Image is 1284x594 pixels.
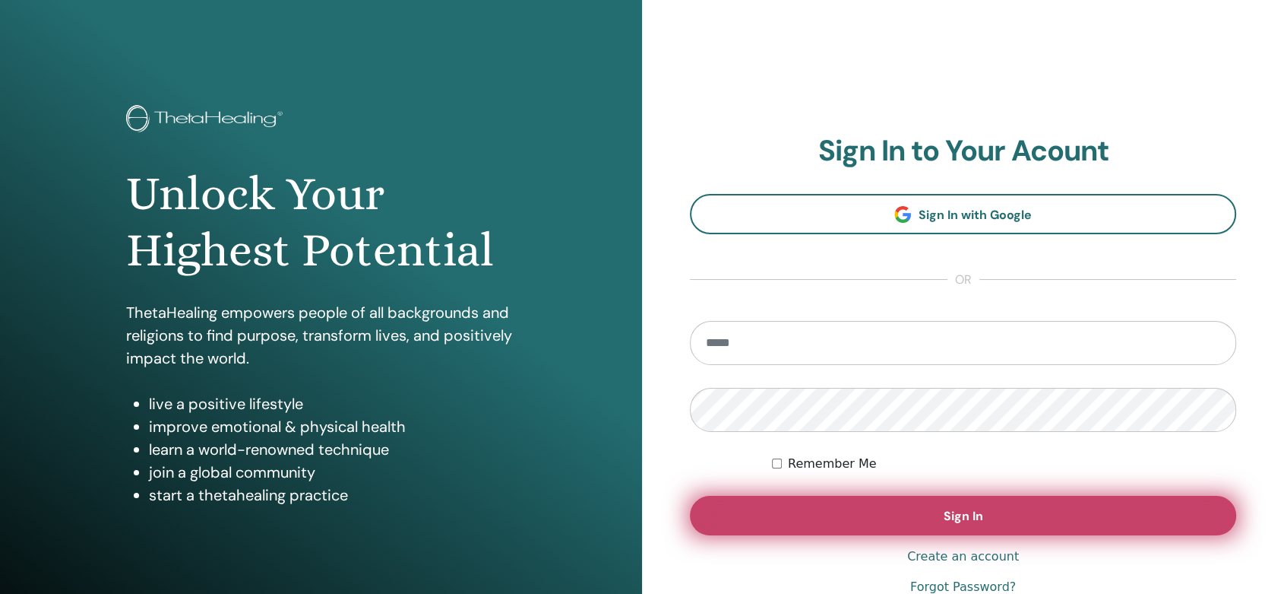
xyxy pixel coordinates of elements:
[149,392,516,415] li: live a positive lifestyle
[149,461,516,484] li: join a global community
[907,548,1019,566] a: Create an account
[947,271,979,289] span: or
[149,415,516,438] li: improve emotional & physical health
[126,166,516,279] h1: Unlock Your Highest Potential
[690,496,1236,535] button: Sign In
[944,508,983,524] span: Sign In
[126,301,516,370] p: ThetaHealing empowers people of all backgrounds and religions to find purpose, transform lives, a...
[788,455,877,473] label: Remember Me
[772,455,1236,473] div: Keep me authenticated indefinitely or until I manually logout
[690,134,1236,169] h2: Sign In to Your Acount
[149,438,516,461] li: learn a world-renowned technique
[149,484,516,507] li: start a thetahealing practice
[919,207,1032,223] span: Sign In with Google
[690,194,1236,234] a: Sign In with Google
